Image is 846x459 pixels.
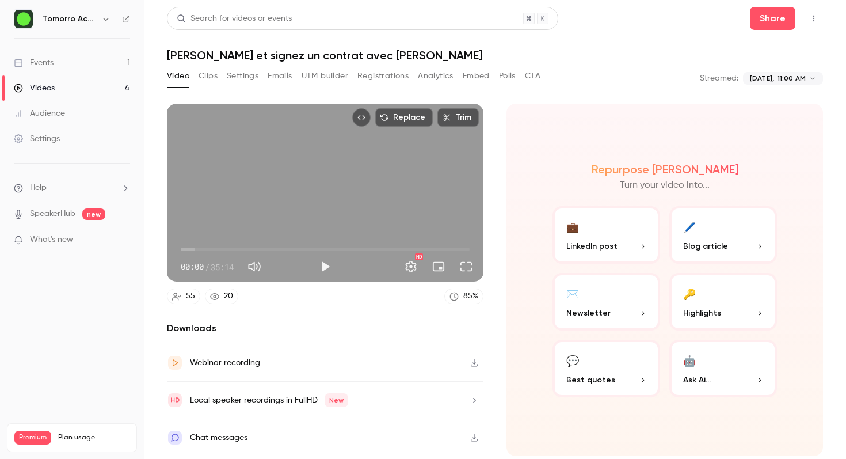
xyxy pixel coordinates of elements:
[302,67,348,85] button: UTM builder
[552,273,660,331] button: ✉️Newsletter
[190,431,247,445] div: Chat messages
[190,393,348,407] div: Local speaker recordings in FullHD
[437,108,479,127] button: Trim
[30,182,47,194] span: Help
[357,67,409,85] button: Registrations
[415,253,423,260] div: HD
[58,433,129,442] span: Plan usage
[205,261,209,273] span: /
[566,307,611,319] span: Newsletter
[14,57,54,69] div: Events
[352,108,371,127] button: Embed video
[683,240,728,252] span: Blog article
[14,431,51,445] span: Premium
[167,67,189,85] button: Video
[463,67,490,85] button: Embed
[177,13,292,25] div: Search for videos or events
[463,290,478,302] div: 85 %
[552,206,660,264] button: 💼LinkedIn post
[224,290,233,302] div: 20
[167,321,483,335] h2: Downloads
[14,10,33,28] img: Tomorro Academy
[499,67,516,85] button: Polls
[700,73,738,84] p: Streamed:
[14,82,55,94] div: Videos
[181,261,234,273] div: 00:00
[116,235,130,245] iframe: Noticeable Trigger
[14,108,65,119] div: Audience
[566,240,618,252] span: LinkedIn post
[14,133,60,145] div: Settings
[418,67,454,85] button: Analytics
[30,208,75,220] a: SpeakerHub
[325,393,348,407] span: New
[211,261,234,273] span: 35:14
[525,67,540,85] button: CTA
[669,273,777,331] button: 🔑Highlights
[592,162,738,176] h2: Repurpose [PERSON_NAME]
[566,374,615,386] span: Best quotes
[199,67,218,85] button: Clips
[566,218,579,236] div: 💼
[669,340,777,397] button: 🤖Ask Ai...
[566,284,579,302] div: ✉️
[43,13,97,25] h6: Tomorro Academy
[399,255,422,278] button: Settings
[750,73,774,84] span: [DATE],
[205,289,238,304] a: 20
[82,208,105,220] span: new
[620,179,710,192] p: Turn your video into...
[805,9,823,28] button: Top Bar Actions
[427,255,450,278] button: Turn on miniplayer
[669,206,777,264] button: 🖊️Blog article
[14,182,130,194] li: help-dropdown-opener
[314,255,337,278] button: Play
[167,48,823,62] h1: [PERSON_NAME] et signez un contrat avec [PERSON_NAME]
[167,289,200,304] a: 55
[455,255,478,278] button: Full screen
[181,261,204,273] span: 00:00
[268,67,292,85] button: Emails
[683,307,721,319] span: Highlights
[444,289,483,304] a: 85%
[683,218,696,236] div: 🖊️
[227,67,258,85] button: Settings
[566,351,579,369] div: 💬
[375,108,433,127] button: Replace
[243,255,266,278] button: Mute
[186,290,195,302] div: 55
[683,374,711,386] span: Ask Ai...
[778,73,806,84] span: 11:00 AM
[190,356,260,370] div: Webinar recording
[30,234,73,246] span: What's new
[750,7,795,30] button: Share
[552,340,660,397] button: 💬Best quotes
[683,351,696,369] div: 🤖
[683,284,696,302] div: 🔑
